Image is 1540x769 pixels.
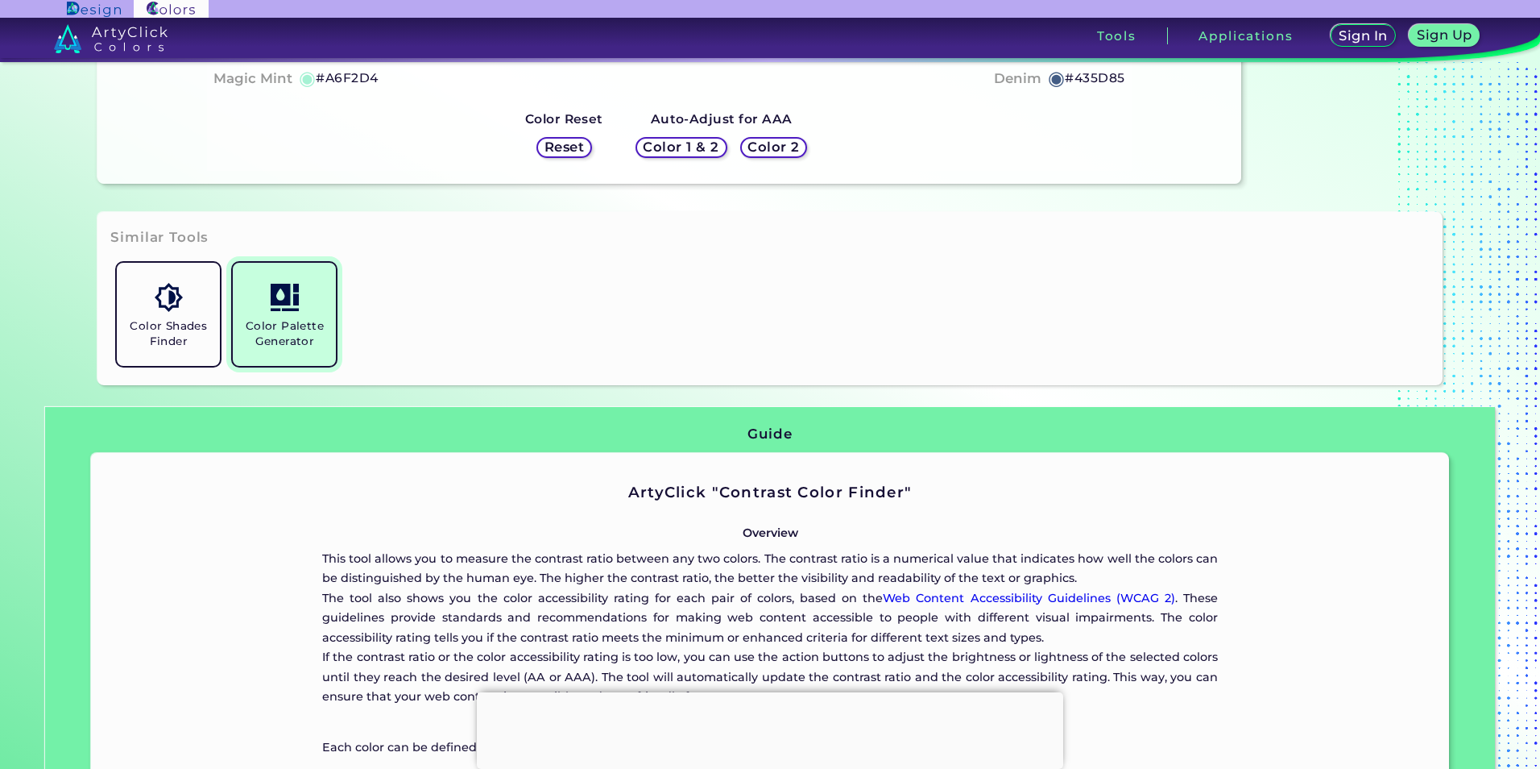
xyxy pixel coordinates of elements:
[322,549,1218,588] p: This tool allows you to measure the contrast ratio between any two colors. The contrast ratio is ...
[883,591,1174,605] a: Web Content Accessibility Guidelines (WCAG 2)
[1418,29,1470,41] h5: Sign Up
[1333,25,1394,46] a: Sign In
[54,24,168,53] img: logo_artyclick_colors_white.svg
[322,738,1218,757] p: Each color can be defined in the following ways:
[123,318,213,349] h5: Color Shades Finder
[110,256,226,372] a: Color Shades Finder
[239,318,329,349] h5: Color Palette Generator
[213,67,292,90] h4: Magic Mint
[226,256,342,372] a: Color Palette Generator
[316,68,378,89] h5: #A6F2D4
[545,141,582,153] h5: Reset
[646,141,717,153] h5: Color 1 & 2
[1411,25,1477,46] a: Sign Up
[994,67,1041,90] h4: Denim
[477,692,1063,765] iframe: Advertisement
[322,588,1218,647] p: The tool also shows you the color accessibility rating for each pair of colors, based on the . Th...
[525,111,603,127] strong: Color Reset
[1065,68,1124,89] h5: #435D85
[299,69,317,88] h5: ◉
[155,283,183,311] img: icon_color_shades.svg
[1097,30,1136,42] h3: Tools
[67,2,121,17] img: ArtyClick Design logo
[110,228,209,247] h3: Similar Tools
[271,283,299,311] img: icon_col_pal_col.svg
[322,523,1218,542] p: Overview
[651,111,793,127] strong: Auto-Adjust for AAA
[747,425,792,444] h3: Guide
[322,647,1218,706] p: If the contrast ratio or the color accessibility rating is too low, you can use the action button...
[1198,30,1293,42] h3: Applications
[749,141,797,153] h5: Color 2
[322,482,1218,503] h2: ArtyClick "Contrast Color Finder"
[322,713,1218,732] p: Inputs
[1048,69,1066,88] h5: ◉
[1340,30,1385,42] h5: Sign In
